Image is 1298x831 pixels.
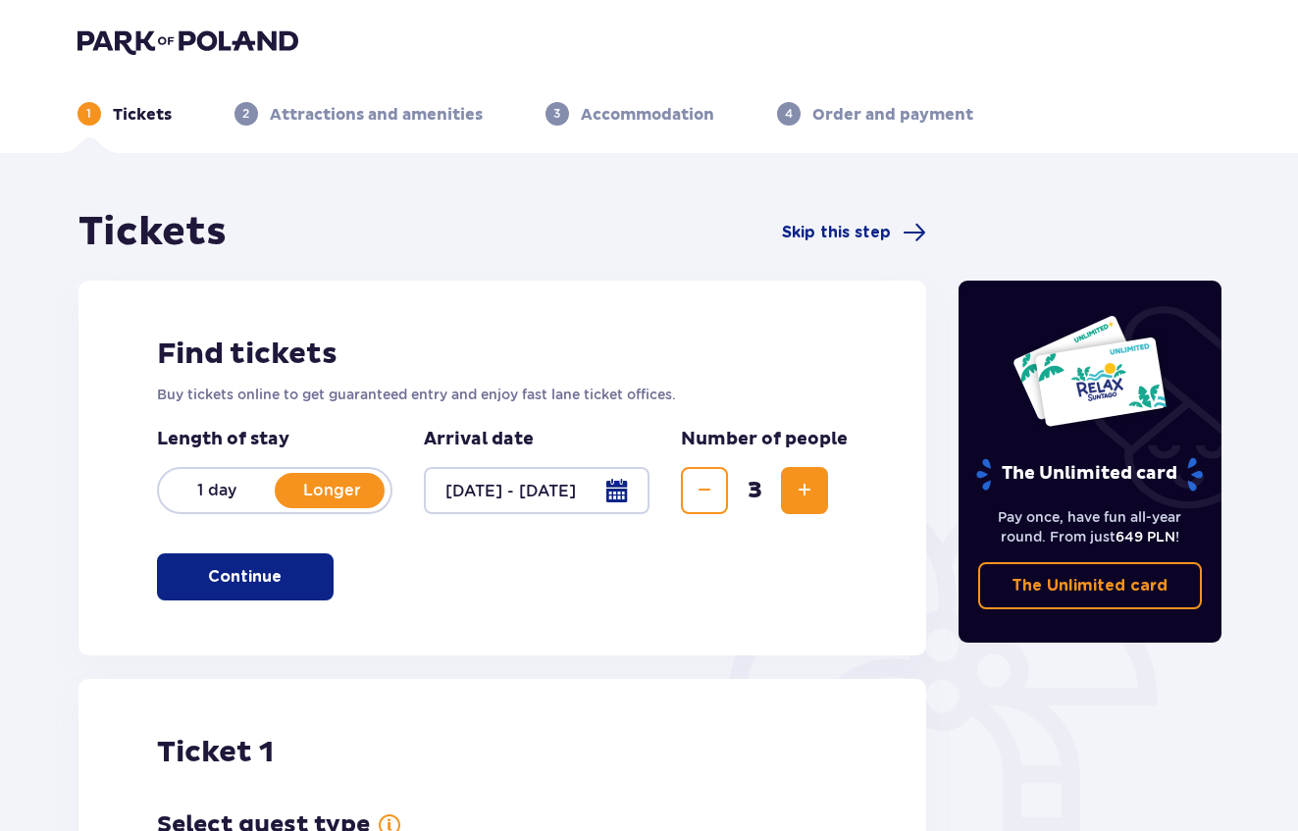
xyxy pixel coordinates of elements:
p: Attractions and amenities [270,104,483,126]
button: Continue [157,553,334,600]
img: Park of Poland logo [78,27,298,55]
p: Longer [275,480,390,501]
p: Pay once, have fun all-year round. From just ! [978,507,1202,546]
p: Ticket 1 [157,734,274,771]
p: Length of stay [157,428,392,451]
p: Order and payment [812,104,973,126]
p: 2 [242,105,249,123]
p: 1 [86,105,91,123]
p: Buy tickets online to get guaranteed entry and enjoy fast lane ticket offices. [157,385,849,404]
a: The Unlimited card [978,562,1202,609]
p: 3 [553,105,560,123]
span: Skip this step [782,222,891,243]
span: 649 PLN [1116,529,1175,545]
p: Number of people [681,428,848,451]
a: Skip this step [782,221,926,244]
p: Continue [208,566,282,588]
p: Accommodation [581,104,714,126]
p: Arrival date [424,428,534,451]
button: Increase [781,467,828,514]
p: 4 [785,105,793,123]
h1: Tickets [78,208,227,257]
p: The Unlimited card [974,457,1205,492]
span: 3 [732,476,777,505]
button: Decrease [681,467,728,514]
p: The Unlimited card [1012,575,1168,597]
p: Tickets [113,104,172,126]
h2: Find tickets [157,336,849,373]
p: 1 day [159,480,275,501]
